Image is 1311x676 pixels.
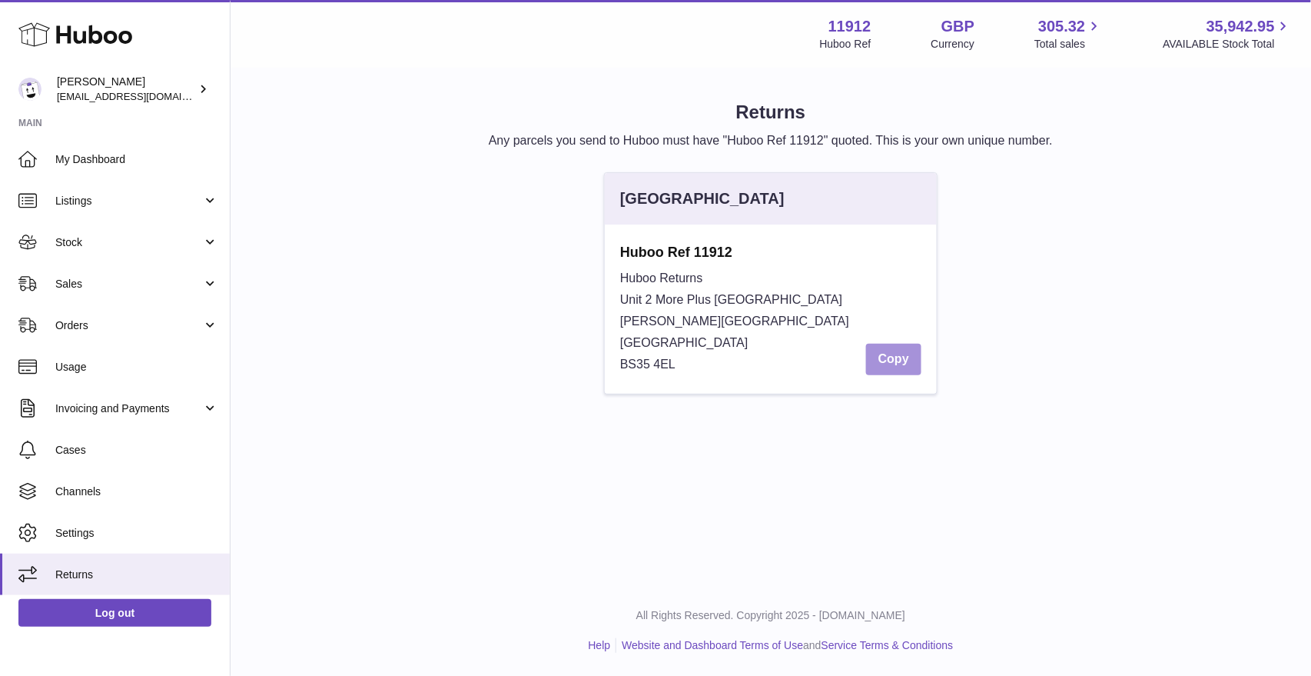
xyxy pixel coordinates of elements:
[828,16,871,37] strong: 11912
[866,344,921,375] button: Copy
[620,293,842,306] span: Unit 2 More Plus [GEOGRAPHIC_DATA]
[55,526,218,541] span: Settings
[18,78,41,101] img: info@carbonmyride.com
[931,37,975,52] div: Currency
[821,639,954,651] a: Service Terms & Conditions
[1206,16,1275,37] span: 35,942.95
[620,358,675,371] span: BS35 4EL
[620,315,849,328] span: [PERSON_NAME][GEOGRAPHIC_DATA]
[55,568,218,582] span: Returns
[55,318,202,333] span: Orders
[1038,16,1085,37] span: 305.32
[616,638,953,653] li: and
[243,608,1299,623] p: All Rights Reserved. Copyright 2025 - [DOMAIN_NAME]
[55,194,202,208] span: Listings
[620,188,785,209] div: [GEOGRAPHIC_DATA]
[55,277,202,291] span: Sales
[55,485,218,499] span: Channels
[18,599,211,627] a: Log out
[1163,37,1293,52] span: AVAILABLE Stock Total
[620,336,748,349] span: [GEOGRAPHIC_DATA]
[620,271,703,285] span: Huboo Returns
[55,152,218,167] span: My Dashboard
[57,75,195,104] div: [PERSON_NAME]
[820,37,871,52] div: Huboo Ref
[255,100,1286,125] h1: Returns
[1034,37,1103,52] span: Total sales
[941,16,974,37] strong: GBP
[55,235,202,250] span: Stock
[255,132,1286,149] p: Any parcels you send to Huboo must have "Huboo Ref 11912" quoted. This is your own unique number.
[1163,16,1293,52] a: 35,942.95 AVAILABLE Stock Total
[622,639,803,651] a: Website and Dashboard Terms of Use
[57,90,226,102] span: [EMAIL_ADDRESS][DOMAIN_NAME]
[589,639,611,651] a: Help
[1034,16,1103,52] a: 305.32 Total sales
[55,401,202,416] span: Invoicing and Payments
[620,243,921,261] strong: Huboo Ref 11912
[55,443,218,458] span: Cases
[55,360,218,375] span: Usage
